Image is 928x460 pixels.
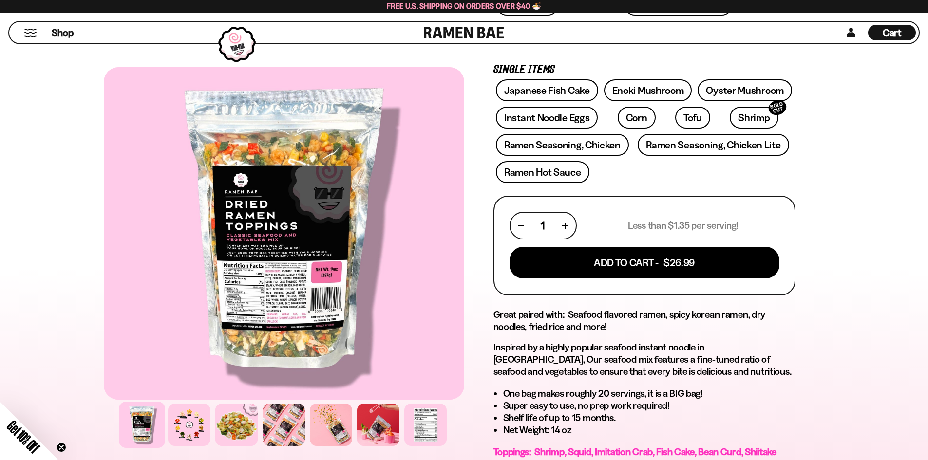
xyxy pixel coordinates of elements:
a: Ramen Seasoning, Chicken [496,134,629,156]
span: 1 [541,220,545,232]
p: Less than $1.35 per serving! [628,220,739,232]
li: Shelf life of up to 15 months. [503,412,795,424]
a: Corn [618,107,656,129]
span: Cart [883,27,902,38]
span: Shop [52,26,74,39]
a: Oyster Mushroom [698,79,792,101]
button: Add To Cart - $26.99 [510,247,779,278]
div: SOLD OUT [767,98,788,117]
li: Super easy to use, no prep work required! [503,400,795,412]
span: Free U.S. Shipping on Orders over $40 🍜 [387,1,541,11]
a: Japanese Fish Cake [496,79,598,101]
a: ShrimpSOLD OUT [730,107,778,129]
button: Close teaser [57,442,66,452]
span: Inspired by a highly popular seafood instant noodle in [GEOGRAPHIC_DATA], Our seafood mix feature... [493,341,792,377]
a: Instant Noodle Eggs [496,107,598,129]
a: Enoki Mushroom [604,79,692,101]
a: Ramen Hot Sauce [496,161,589,183]
a: Shop [52,25,74,40]
h2: Great paired with: Seafood flavored ramen, spicy korean ramen, dry noodles, fried rice and more! [493,309,795,333]
button: Mobile Menu Trigger [24,29,37,37]
span: Get 10% Off [4,418,42,456]
p: Single Items [493,65,795,74]
li: One bag makes roughly 20 servings, it is a BIG bag! [503,387,795,400]
a: Cart [868,22,916,43]
li: Net Weight: 14 oz [503,424,795,436]
a: Ramen Seasoning, Chicken Lite [638,134,789,156]
a: Tofu [675,107,710,129]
